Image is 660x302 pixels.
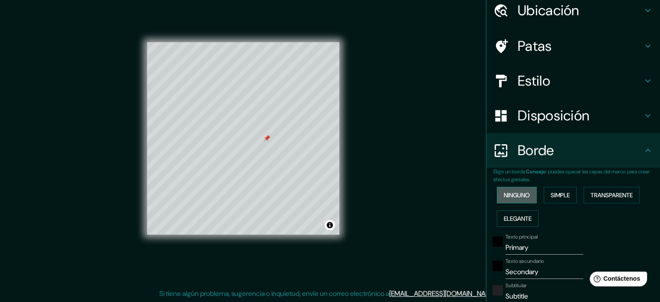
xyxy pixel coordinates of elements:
[518,72,550,90] font: Estilo
[497,187,537,203] button: Ninguno
[506,258,544,265] font: Texto secundario
[544,187,577,203] button: Simple
[159,289,389,298] font: Si tiene algún problema, sugerencia o inquietud, envíe un correo electrónico a
[591,191,633,199] font: Transparente
[486,133,660,168] div: Borde
[493,261,503,271] button: negro
[583,268,650,292] iframe: Lanzador de widgets de ayuda
[497,210,539,227] button: Elegante
[551,191,570,199] font: Simple
[493,168,650,183] font: : puedes opacar las capas del marco para crear efectos geniales.
[526,168,546,175] font: Consejo
[518,141,554,159] font: Borde
[486,63,660,98] div: Estilo
[486,98,660,133] div: Disposición
[389,289,496,298] a: [EMAIL_ADDRESS][DOMAIN_NAME]
[504,191,530,199] font: Ninguno
[504,215,532,222] font: Elegante
[325,220,335,230] button: Activar o desactivar atribución
[518,106,589,125] font: Disposición
[486,29,660,63] div: Patas
[493,285,503,295] button: color-222222
[506,233,538,240] font: Texto principal
[518,1,579,20] font: Ubicación
[584,187,640,203] button: Transparente
[493,168,526,175] font: Elige un borde.
[506,282,527,289] font: Subtitular
[493,236,503,247] button: negro
[518,37,552,55] font: Patas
